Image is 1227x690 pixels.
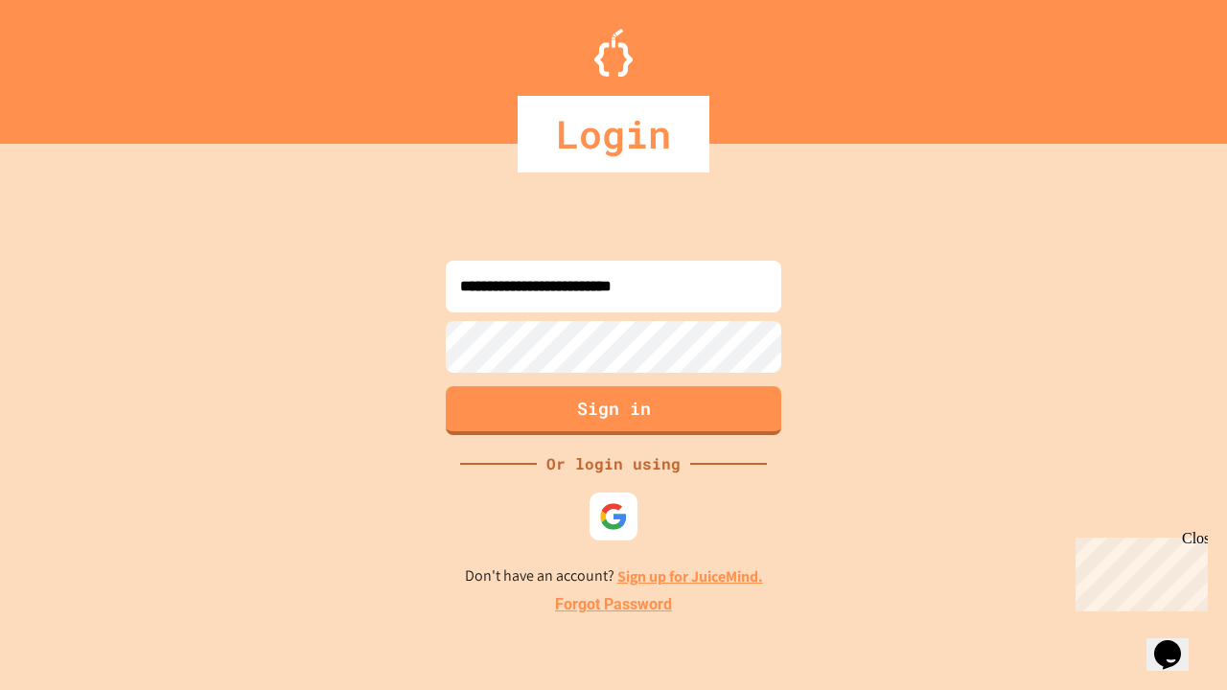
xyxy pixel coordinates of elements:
p: Don't have an account? [465,564,763,588]
a: Sign up for JuiceMind. [617,566,763,586]
button: Sign in [446,386,781,435]
a: Forgot Password [555,593,672,616]
iframe: chat widget [1146,613,1208,671]
div: Login [518,96,709,172]
img: Logo.svg [594,29,633,77]
iframe: chat widget [1068,530,1208,611]
div: Or login using [537,452,690,475]
img: google-icon.svg [599,502,628,531]
div: Chat with us now!Close [8,8,132,122]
